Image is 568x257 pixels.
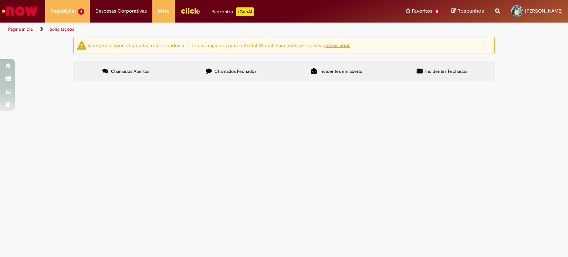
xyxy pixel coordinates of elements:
[434,9,440,15] span: 8
[325,42,350,48] a: clicar aqui.
[214,68,257,74] span: Chamados Fechados
[451,8,484,15] a: Rascunhos
[425,68,467,74] span: Incidentes Fechados
[95,7,147,15] span: Despesas Corporativas
[319,68,362,74] span: Incidentes em aberto
[236,7,254,16] p: +GenAi
[111,68,149,74] span: Chamados Abertos
[8,26,34,32] a: Página inicial
[50,26,74,32] a: Solicitações
[78,9,84,15] span: 4
[88,42,350,48] ng-bind-html: Atenção: alguns chamados relacionados a T.I foram migrados para o Portal Global. Para acessá-los,...
[457,7,484,14] span: Rascunhos
[6,23,373,36] ul: Trilhas de página
[212,7,254,16] div: Padroniza
[412,7,432,15] span: Favoritos
[525,8,562,14] span: [PERSON_NAME]
[180,5,200,16] img: click_logo_yellow_360x200.png
[158,7,169,15] span: More
[51,7,77,15] span: Requisições
[1,4,39,18] img: ServiceNow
